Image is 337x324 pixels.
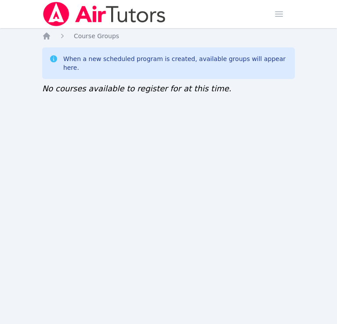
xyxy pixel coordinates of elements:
[42,2,167,26] img: Air Tutors
[63,54,288,72] div: When a new scheduled program is created, available groups will appear here.
[42,32,295,40] nav: Breadcrumb
[42,84,232,93] span: No courses available to register for at this time.
[74,32,119,40] span: Course Groups
[74,32,119,40] a: Course Groups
